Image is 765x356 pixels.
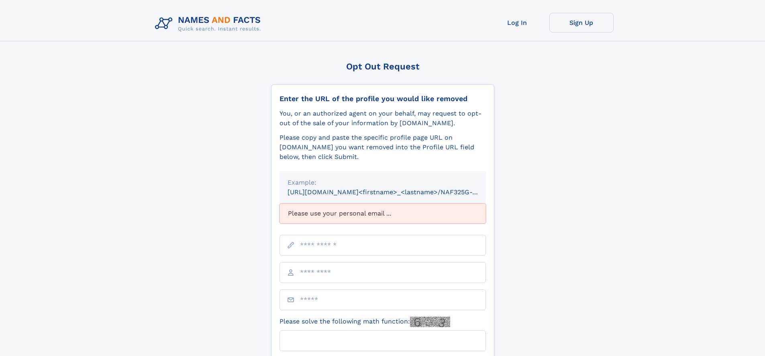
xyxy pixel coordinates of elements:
a: Log In [485,13,549,33]
a: Sign Up [549,13,614,33]
div: Please use your personal email ... [279,203,486,224]
div: Opt Out Request [271,61,494,71]
div: Please copy and paste the specific profile page URL on [DOMAIN_NAME] you want removed into the Pr... [279,133,486,162]
div: You, or an authorized agent on your behalf, may request to opt-out of the sale of your informatio... [279,109,486,128]
div: Enter the URL of the profile you would like removed [279,94,486,103]
img: Logo Names and Facts [152,13,267,35]
small: [URL][DOMAIN_NAME]<firstname>_<lastname>/NAF325G-xxxxxxxx [288,188,501,196]
label: Please solve the following math function: [279,317,450,327]
div: Example: [288,178,478,187]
